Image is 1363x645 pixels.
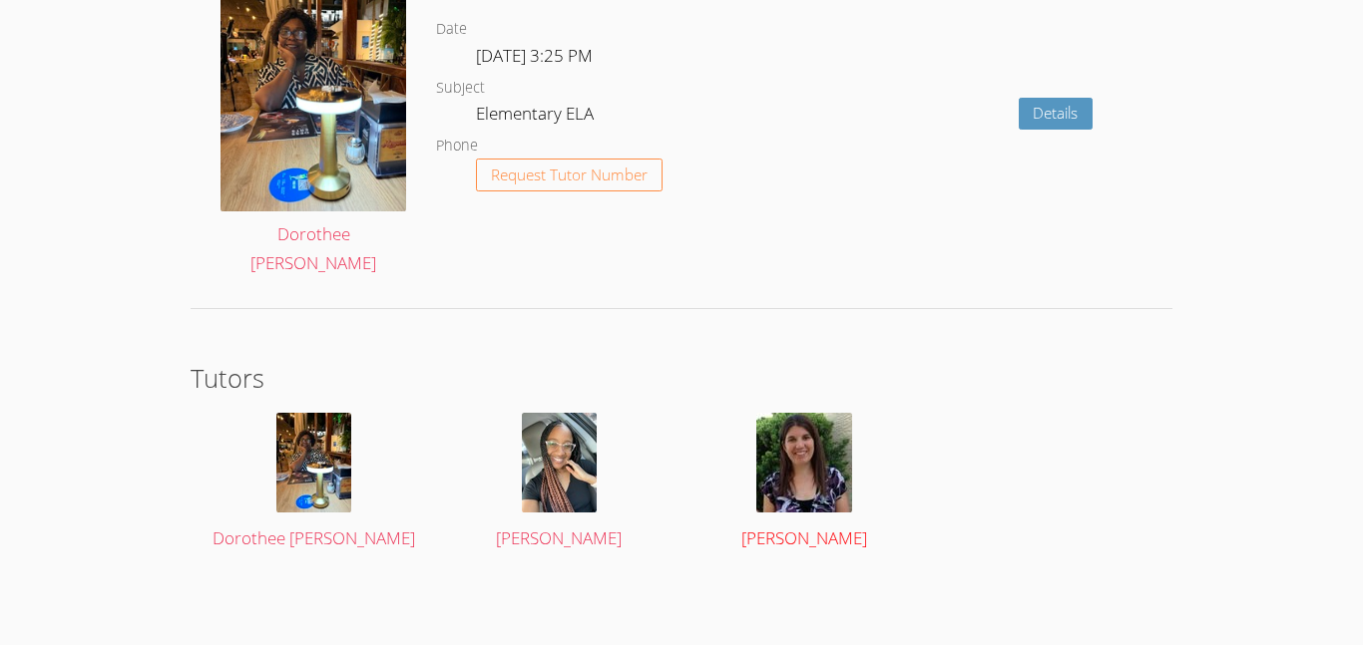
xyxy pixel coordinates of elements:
a: [PERSON_NAME] [456,413,663,553]
img: avatar.png [756,413,852,512]
img: IMG_8217.jpeg [276,413,351,512]
dt: Phone [436,134,478,159]
span: [PERSON_NAME] [496,526,622,549]
button: Request Tutor Number [476,159,663,191]
span: [PERSON_NAME] [741,526,867,549]
span: Request Tutor Number [491,167,648,182]
a: Details [1019,98,1094,131]
h2: Tutors [191,359,1172,397]
a: Dorothee [PERSON_NAME] [211,413,417,553]
img: avatar.jpg [522,413,597,512]
dd: Elementary ELA [476,100,598,134]
span: [DATE] 3:25 PM [476,44,593,67]
dt: Subject [436,76,485,101]
dt: Date [436,17,467,42]
span: Dorothee [PERSON_NAME] [213,526,415,549]
a: [PERSON_NAME] [701,413,908,553]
